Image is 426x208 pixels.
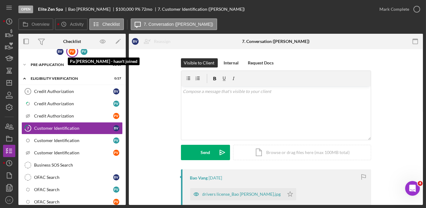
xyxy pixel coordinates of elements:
div: Customer Identification [34,126,113,131]
button: Mark Complete [373,3,423,15]
button: Request Docs [245,58,277,67]
button: Send [181,145,230,160]
div: Customer Identification [34,138,113,143]
label: Overview [32,22,49,27]
a: Credit AuthorizationPV [21,98,123,110]
a: OFAC SearchPV [21,196,123,208]
div: 7. Conversation ([PERSON_NAME]) [242,39,310,44]
a: Business SOS Search [21,159,123,171]
div: 11 / 16 [110,63,121,67]
div: Reassign [154,35,171,48]
button: drivers license_Bao [PERSON_NAME].jpg [190,188,296,200]
a: 6Credit AuthorizationBV [21,85,123,98]
text: LC [7,198,11,202]
div: Credit Authorization [34,89,113,94]
div: P V [81,48,87,55]
button: Activity [55,18,87,30]
div: Request Docs [248,58,274,67]
div: OFAC Search [34,199,113,204]
div: P V [113,199,119,205]
label: Activity [70,22,83,27]
div: B V [132,38,139,45]
a: Customer IdentificationPV [21,147,123,159]
button: Visible to Client [181,58,218,67]
div: Eligibility Verification [31,77,106,80]
div: Checklist [63,39,81,44]
div: Send [201,145,210,160]
div: P V [113,187,119,193]
a: Credit AuthorizationPV [21,110,123,122]
div: P V [69,48,75,55]
a: Customer IdentificationPV [21,134,123,147]
button: 7. Conversation ([PERSON_NAME]) [131,18,217,30]
label: Checklist [102,22,120,27]
div: Credit Authorization [34,114,113,118]
a: OFAC SearchPV [21,183,123,196]
div: B V [113,125,119,131]
button: BVReassign [129,35,177,48]
a: 7Customer IdentificationBV [21,122,123,134]
div: Internal [224,58,239,67]
div: P V [113,101,119,107]
div: Business SOS Search [34,163,122,168]
div: Visible to Client [184,58,215,67]
div: Open [18,6,33,13]
iframe: Intercom live chat [405,181,420,196]
tspan: 6 [27,90,29,93]
tspan: 7 [27,126,29,130]
div: 0 / 27 [110,77,121,80]
button: Overview [18,18,53,30]
div: Bao Vang [190,175,208,180]
div: B V [113,174,119,180]
b: Elite Zen Spa [38,7,63,12]
div: Customer Identification [34,150,113,155]
label: 7. Conversation ([PERSON_NAME]) [144,22,213,27]
button: LC [3,194,15,206]
div: OFAC Search [34,187,113,192]
time: 2025-09-22 22:39 [209,175,222,180]
a: OFAC SearchBV [21,171,123,183]
div: OFAC Search [34,175,113,180]
div: Bao [PERSON_NAME] [68,7,116,12]
button: Internal [221,58,242,67]
span: 4 [418,181,423,186]
span: $100,000 [116,6,134,12]
div: Pre-Application [31,63,106,67]
div: P V [113,113,119,119]
button: Checklist [89,18,124,30]
div: drivers license_Bao [PERSON_NAME].jpg [202,192,281,197]
div: 7. Customer Identification ([PERSON_NAME]) [158,7,245,12]
div: 9 % [135,7,140,12]
div: Credit Authorization [34,101,113,106]
div: 72 mo [141,7,152,12]
div: P V [113,137,119,144]
div: B V [57,48,63,55]
div: B V [113,88,119,94]
div: Mark Complete [379,3,409,15]
div: P V [113,150,119,156]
